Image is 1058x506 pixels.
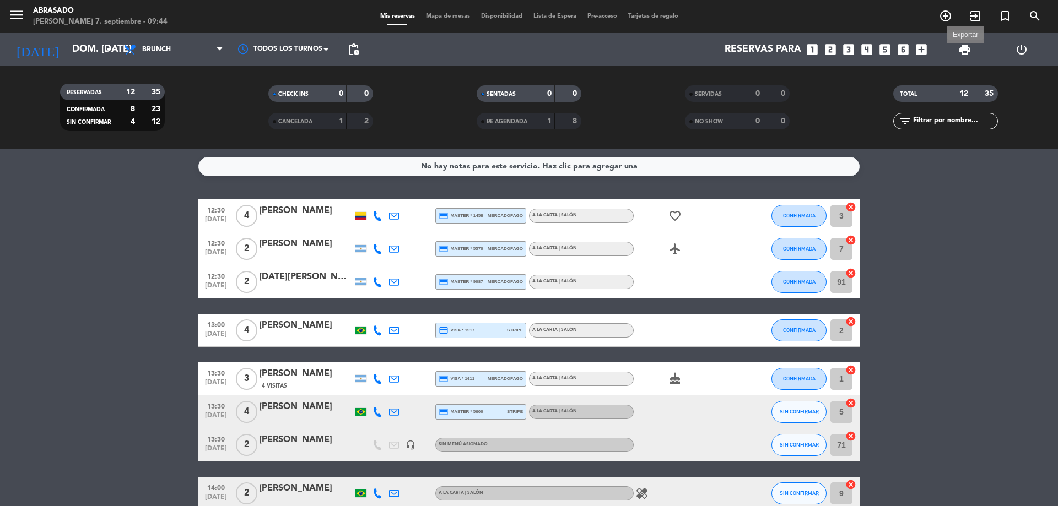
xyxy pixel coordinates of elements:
div: Abrasado [33,6,168,17]
span: CONFIRMADA [783,246,816,252]
i: cake [668,372,682,385]
i: credit_card [439,211,449,221]
span: Brunch [142,46,171,53]
i: cancel [845,479,856,490]
strong: 8 [131,105,135,113]
i: power_settings_new [1015,43,1028,56]
span: A la carta | Salón [532,246,577,251]
strong: 0 [547,90,552,97]
i: menu [8,7,25,23]
button: CONFIRMADA [771,205,827,227]
i: filter_list [899,115,912,128]
div: [PERSON_NAME] [259,204,353,218]
span: 2 [236,434,257,456]
div: [DATE][PERSON_NAME] [259,270,353,284]
span: print [958,43,971,56]
i: arrow_drop_down [102,43,116,56]
i: credit_card [439,325,449,335]
button: menu [8,7,25,27]
span: [DATE] [202,249,230,262]
span: mercadopago [488,212,523,219]
button: CONFIRMADA [771,238,827,260]
i: search [1028,9,1041,23]
span: pending_actions [347,43,360,56]
span: Disponibilidad [476,13,528,19]
span: A la carta | Salón [532,279,577,284]
span: Sin menú asignado [439,442,488,447]
div: LOG OUT [993,33,1050,66]
strong: 12 [959,90,968,97]
span: stripe [507,327,523,334]
i: looks_6 [896,42,910,57]
i: looks_one [805,42,819,57]
span: master * 9087 [439,277,483,287]
span: A la carta | Salón [532,328,577,332]
strong: 1 [547,117,552,125]
span: NO SHOW [695,119,723,124]
span: 12:30 [202,203,230,216]
i: headset_mic [406,440,415,450]
span: A la carta | Salón [532,376,577,380]
span: A la carta | Salón [532,213,577,217]
span: Lista de Espera [528,13,582,19]
span: Reservas para [725,44,801,55]
span: SIN CONFIRMAR [780,490,819,496]
i: cancel [845,202,856,213]
span: CHECK INS [278,91,309,97]
div: Exportar [947,30,984,40]
strong: 0 [781,117,787,125]
span: visa * 1611 [439,374,474,384]
div: [PERSON_NAME] [259,237,353,251]
span: [DATE] [202,216,230,228]
span: 2 [236,271,257,293]
i: favorite_border [668,209,682,222]
span: mercadopago [488,245,523,252]
button: CONFIRMADA [771,319,827,341]
span: SIN CONFIRMAR [67,119,111,125]
span: A la carta | Salón [532,409,577,413]
button: SIN CONFIRMAR [771,434,827,456]
span: mercadopago [488,375,523,382]
span: A la carta | Salón [439,491,483,495]
span: Mis reservas [375,13,420,19]
span: 13:00 [202,318,230,330]
i: turned_in_not [998,9,1012,23]
strong: 0 [339,90,343,97]
span: CONFIRMADA [67,107,105,112]
span: master * 1458 [439,211,483,221]
i: cancel [845,364,856,376]
span: 14:00 [202,481,230,493]
i: credit_card [439,374,449,384]
button: CONFIRMADA [771,271,827,293]
i: credit_card [439,244,449,254]
i: exit_to_app [969,9,982,23]
button: CONFIRMADA [771,368,827,390]
span: CONFIRMADA [783,327,816,333]
strong: 2 [364,117,371,125]
span: CONFIRMADA [783,279,816,285]
span: stripe [507,408,523,415]
i: looks_5 [878,42,892,57]
i: looks_3 [841,42,856,57]
strong: 23 [152,105,163,113]
span: 12:30 [202,269,230,282]
button: SIN CONFIRMAR [771,401,827,423]
div: [PERSON_NAME] [259,481,353,496]
span: [DATE] [202,493,230,506]
i: cancel [845,316,856,327]
span: 4 [236,401,257,423]
span: 4 [236,319,257,341]
span: [DATE] [202,412,230,425]
strong: 0 [781,90,787,97]
input: Filtrar por nombre... [912,115,997,127]
span: RE AGENDADA [487,119,527,124]
div: [PERSON_NAME] [259,318,353,333]
strong: 1 [339,117,343,125]
span: 13:30 [202,432,230,445]
div: No hay notas para este servicio. Haz clic para agregar una [421,160,638,173]
i: looks_two [823,42,838,57]
span: 13:30 [202,366,230,379]
span: TOTAL [900,91,917,97]
span: Pre-acceso [582,13,623,19]
span: [DATE] [202,445,230,458]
